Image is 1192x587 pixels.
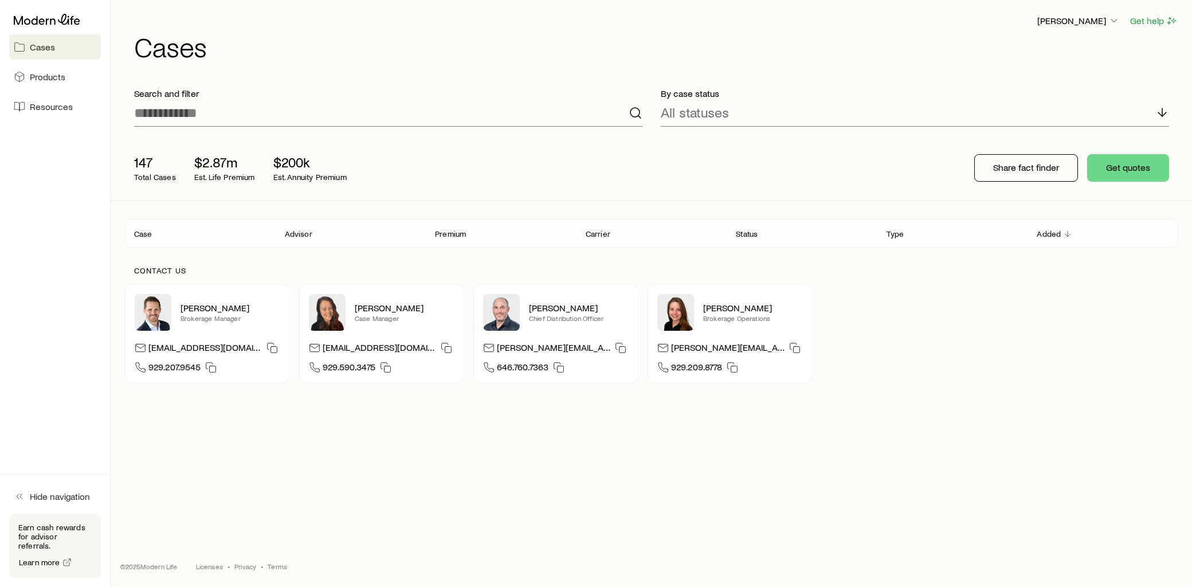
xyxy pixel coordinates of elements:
span: Learn more [19,558,60,566]
p: © 2025 Modern Life [120,562,178,571]
p: Carrier [586,229,610,238]
div: Client cases [125,219,1178,248]
p: Added [1037,229,1061,238]
a: Terms [268,562,287,571]
p: Brokerage Manager [181,314,280,323]
button: [PERSON_NAME] [1037,14,1120,28]
span: Products [30,71,65,83]
p: Advisor [285,229,312,238]
p: [PERSON_NAME] [529,302,629,314]
p: Premium [435,229,466,238]
button: Share fact finder [974,154,1078,182]
p: Status [736,229,758,238]
p: $2.87m [194,154,255,170]
p: Contact us [134,266,1169,275]
a: Resources [9,94,101,119]
p: [PERSON_NAME][EMAIL_ADDRESS][DOMAIN_NAME] [497,342,610,357]
a: Products [9,64,101,89]
p: Est. Life Premium [194,173,255,182]
span: 929.209.8778 [671,361,722,377]
p: Chief Distribution Officer [529,314,629,323]
h1: Cases [134,33,1178,60]
p: 147 [134,154,176,170]
span: Resources [30,101,73,112]
p: Search and filter [134,88,642,99]
p: [PERSON_NAME] [355,302,454,314]
button: Get quotes [1087,154,1169,182]
img: Ellen Wall [657,294,694,331]
p: Case Manager [355,314,454,323]
p: By case status [661,88,1169,99]
span: 646.760.7363 [497,361,548,377]
img: Nick Weiler [135,294,171,331]
p: [PERSON_NAME][EMAIL_ADDRESS][DOMAIN_NAME] [671,342,785,357]
p: $200k [273,154,347,170]
p: Est. Annuity Premium [273,173,347,182]
span: Hide navigation [30,491,90,502]
button: Hide navigation [9,484,101,509]
p: Brokerage Operations [703,314,803,323]
p: Type [887,229,904,238]
p: Share fact finder [993,162,1059,173]
a: Privacy [234,562,256,571]
span: 929.207.9545 [148,361,201,377]
p: [PERSON_NAME] [703,302,803,314]
button: Get help [1130,14,1178,28]
span: 929.590.3475 [323,361,375,377]
p: Total Cases [134,173,176,182]
div: Earn cash rewards for advisor referrals.Learn more [9,514,101,578]
img: Dan Pierson [483,294,520,331]
a: Licenses [196,562,223,571]
img: Abby McGuigan [309,294,346,331]
p: [PERSON_NAME] [181,302,280,314]
span: • [261,562,263,571]
p: All statuses [661,104,729,120]
a: Cases [9,34,101,60]
p: Earn cash rewards for advisor referrals. [18,523,92,550]
p: [EMAIL_ADDRESS][DOMAIN_NAME] [148,342,262,357]
p: [EMAIL_ADDRESS][DOMAIN_NAME] [323,342,436,357]
span: • [228,562,230,571]
p: Case [134,229,152,238]
span: Cases [30,41,55,53]
p: [PERSON_NAME] [1037,15,1120,26]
